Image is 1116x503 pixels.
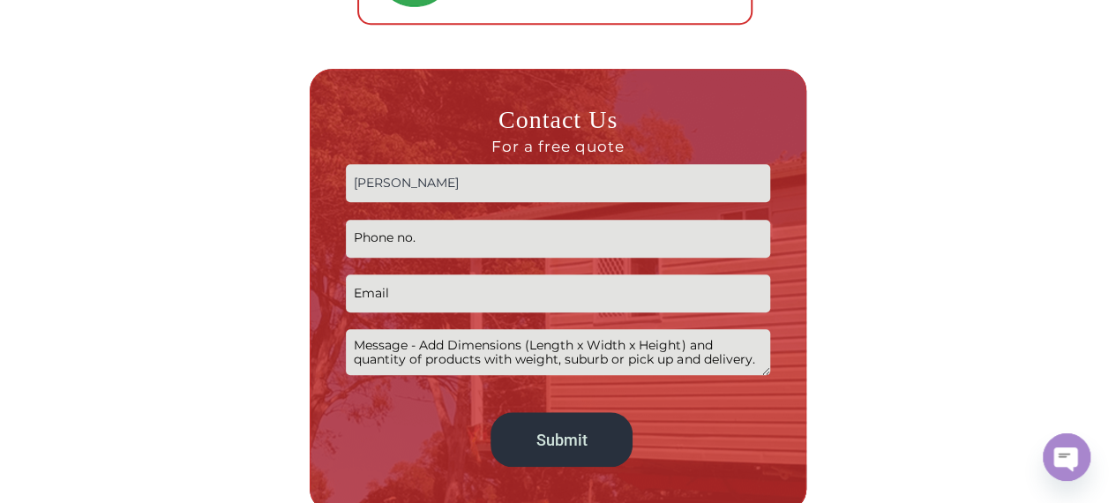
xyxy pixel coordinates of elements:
[346,274,771,312] input: Email
[491,412,632,467] input: Submit
[346,164,771,202] input: Name
[346,104,771,475] form: Contact form
[346,137,771,156] span: For a free quote
[346,104,771,155] h3: Contact Us
[346,220,771,258] input: Phone no.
